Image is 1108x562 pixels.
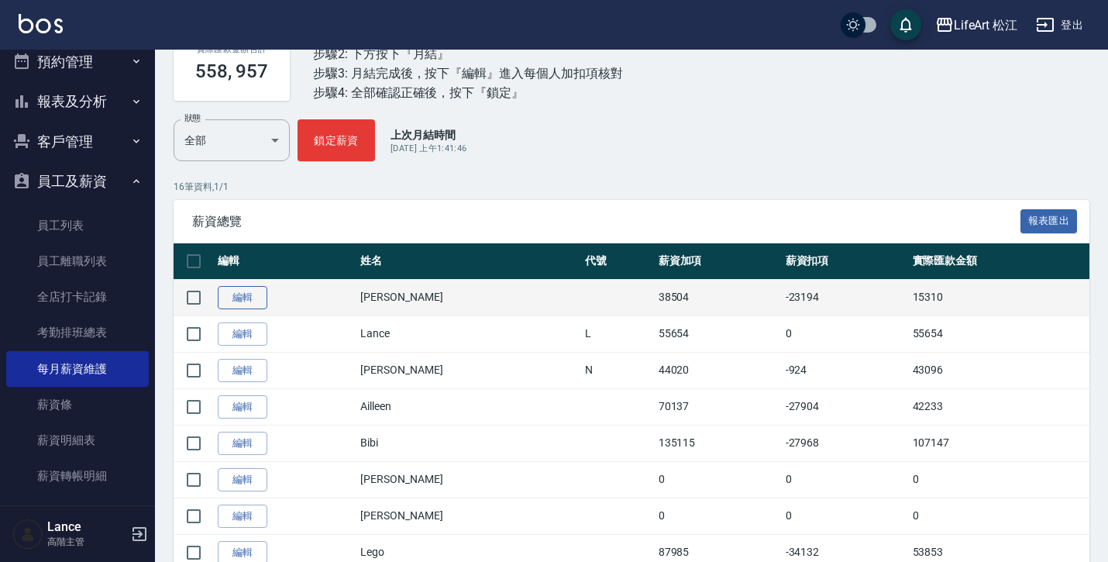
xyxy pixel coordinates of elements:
[12,519,43,550] img: Person
[218,468,267,492] a: 編輯
[218,505,267,529] a: 編輯
[218,322,267,347] a: 編輯
[313,64,623,83] div: 步驟3: 月結完成後，按下『編輯』進入每個人加扣項核對
[6,458,149,494] a: 薪資轉帳明細
[954,16,1018,35] div: LifeArt 松江
[655,425,782,461] td: 135115
[47,519,126,535] h5: Lance
[356,279,581,315] td: [PERSON_NAME]
[391,143,466,153] span: [DATE] 上午1:41:46
[6,387,149,422] a: 薪資條
[6,208,149,243] a: 員工列表
[174,180,1089,194] p: 16 筆資料, 1 / 1
[6,42,149,82] button: 預約管理
[6,161,149,202] button: 員工及薪資
[356,315,581,352] td: Lance
[218,395,267,419] a: 編輯
[909,279,1089,315] td: 15310
[6,243,149,279] a: 員工離職列表
[655,315,782,352] td: 55654
[782,315,909,352] td: 0
[356,352,581,388] td: [PERSON_NAME]
[782,243,909,280] th: 薪資扣項
[890,9,921,40] button: save
[909,498,1089,534] td: 0
[581,243,654,280] th: 代號
[655,388,782,425] td: 70137
[581,352,654,388] td: N
[655,279,782,315] td: 38504
[214,243,356,280] th: 編輯
[6,351,149,387] a: 每月薪資維護
[655,352,782,388] td: 44020
[1020,213,1078,228] a: 報表匯出
[184,112,201,124] label: 狀態
[655,243,782,280] th: 薪資加項
[909,461,1089,498] td: 0
[782,279,909,315] td: -23194
[929,9,1024,41] button: LifeArt 松江
[909,243,1089,280] th: 實際匯款金額
[782,498,909,534] td: 0
[6,279,149,315] a: 全店打卡記錄
[313,83,623,102] div: 步驟4: 全部確認正確後，按下『鎖定』
[356,498,581,534] td: [PERSON_NAME]
[356,425,581,461] td: Bibi
[6,81,149,122] button: 報表及分析
[19,14,63,33] img: Logo
[195,60,269,82] h3: 558, 957
[47,535,126,549] p: 高階主管
[1020,209,1078,233] button: 報表匯出
[218,286,267,310] a: 編輯
[909,352,1089,388] td: 43096
[218,432,267,456] a: 編輯
[782,352,909,388] td: -924
[192,214,1020,229] span: 薪資總覽
[6,422,149,458] a: 薪資明細表
[6,315,149,350] a: 考勤排班總表
[356,388,581,425] td: Ailleen
[909,425,1089,461] td: 107147
[909,315,1089,352] td: 55654
[655,461,782,498] td: 0
[782,461,909,498] td: 0
[313,44,623,64] div: 步驟2: 下方按下『月結』
[298,119,375,161] button: 鎖定薪資
[782,425,909,461] td: -27968
[655,498,782,534] td: 0
[174,119,290,161] div: 全部
[581,315,654,352] td: L
[391,127,466,143] p: 上次月結時間
[218,359,267,383] a: 編輯
[6,501,149,541] button: 商品管理
[356,243,581,280] th: 姓名
[6,122,149,162] button: 客戶管理
[782,388,909,425] td: -27904
[909,388,1089,425] td: 42233
[356,461,581,498] td: [PERSON_NAME]
[1030,11,1089,40] button: 登出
